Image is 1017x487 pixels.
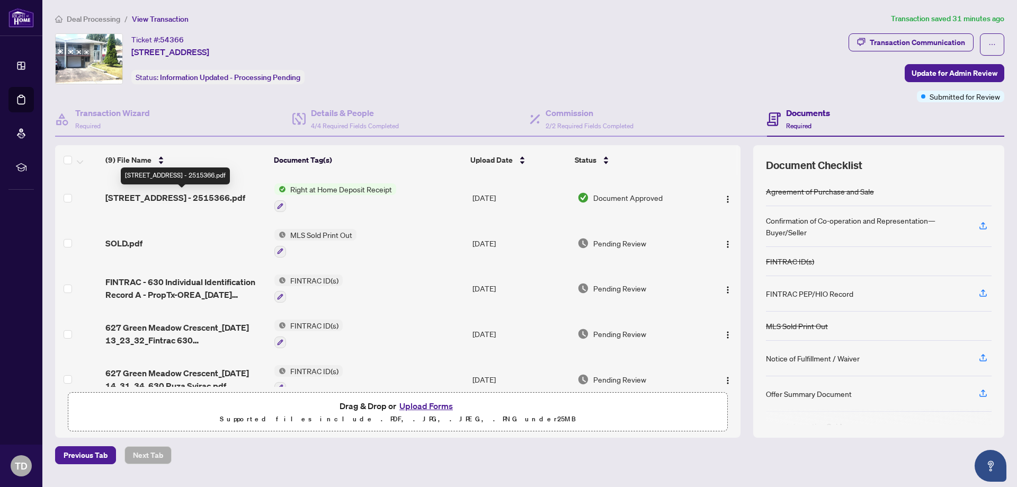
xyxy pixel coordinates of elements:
[105,191,245,204] span: [STREET_ADDRESS] - 2515366.pdf
[466,145,570,175] th: Upload Date
[286,229,356,241] span: MLS Sold Print Out
[575,154,596,166] span: Status
[274,365,286,377] img: Status Icon
[68,393,727,432] span: Drag & Drop orUpload FormsSupported files include .PDF, .JPG, .JPEG, .PNG under25MB
[724,286,732,294] img: Logo
[274,229,356,258] button: Status IconMLS Sold Print Out
[105,367,266,392] span: 627 Green Meadow Crescent_[DATE] 14_31_34_630 Ruza Svirac.pdf
[160,35,184,45] span: 54366
[786,122,811,130] span: Required
[786,107,830,119] h4: Documents
[766,215,966,238] div: Confirmation of Co-operation and Representation—Buyer/Seller
[274,320,343,348] button: Status IconFINTRAC ID(s)
[577,282,589,294] img: Document Status
[570,145,701,175] th: Status
[577,328,589,340] img: Document Status
[724,195,732,203] img: Logo
[131,70,305,84] div: Status:
[105,276,266,301] span: FINTRAC - 630 Individual Identification Record A - PropTx-OREA_[DATE] 14_53_18_630 Smilja Svirac.pdf
[56,34,122,84] img: IMG-W12336226_1.jpg
[274,275,343,303] button: Status IconFINTRAC ID(s)
[593,328,646,340] span: Pending Review
[577,237,589,249] img: Document Status
[132,14,189,24] span: View Transaction
[311,107,399,119] h4: Details & People
[468,311,573,357] td: [DATE]
[719,280,736,297] button: Logo
[546,107,634,119] h4: Commission
[766,388,852,400] div: Offer Summary Document
[468,220,573,266] td: [DATE]
[105,321,266,347] span: 627 Green Meadow Crescent_[DATE] 13_23_32_Fintrac 630 [PERSON_NAME].pdf
[870,34,965,51] div: Transaction Communication
[988,41,996,48] span: ellipsis
[64,447,108,464] span: Previous Tab
[105,237,142,250] span: SOLD.pdf
[274,275,286,286] img: Status Icon
[905,64,1004,82] button: Update for Admin Review
[766,185,874,197] div: Agreement of Purchase and Sale
[577,192,589,203] img: Document Status
[121,167,230,184] div: [STREET_ADDRESS] - 2515366.pdf
[546,122,634,130] span: 2/2 Required Fields Completed
[274,183,396,212] button: Status IconRight at Home Deposit Receipt
[311,122,399,130] span: 4/4 Required Fields Completed
[15,458,28,473] span: TD
[55,15,63,23] span: home
[593,192,663,203] span: Document Approved
[274,320,286,331] img: Status Icon
[766,288,853,299] div: FINTRAC PEP/HIO Record
[470,154,513,166] span: Upload Date
[766,320,828,332] div: MLS Sold Print Out
[286,320,343,331] span: FINTRAC ID(s)
[124,446,172,464] button: Next Tab
[286,365,343,377] span: FINTRAC ID(s)
[75,413,721,426] p: Supported files include .PDF, .JPG, .JPEG, .PNG under 25 MB
[724,331,732,339] img: Logo
[160,73,300,82] span: Information Updated - Processing Pending
[593,237,646,249] span: Pending Review
[912,65,997,82] span: Update for Admin Review
[766,352,860,364] div: Notice of Fulfillment / Waiver
[55,446,116,464] button: Previous Tab
[719,325,736,342] button: Logo
[719,189,736,206] button: Logo
[274,365,343,394] button: Status IconFINTRAC ID(s)
[274,183,286,195] img: Status Icon
[286,275,343,286] span: FINTRAC ID(s)
[891,13,1004,25] article: Transaction saved 31 minutes ago
[286,183,396,195] span: Right at Home Deposit Receipt
[131,46,209,58] span: [STREET_ADDRESS]
[468,175,573,220] td: [DATE]
[8,8,34,28] img: logo
[105,154,151,166] span: (9) File Name
[593,374,646,385] span: Pending Review
[577,374,589,385] img: Document Status
[724,376,732,385] img: Logo
[593,282,646,294] span: Pending Review
[468,266,573,312] td: [DATE]
[975,450,1006,482] button: Open asap
[124,13,128,25] li: /
[719,235,736,252] button: Logo
[131,33,184,46] div: Ticket #:
[270,145,466,175] th: Document Tag(s)
[766,158,862,173] span: Document Checklist
[396,399,456,413] button: Upload Forms
[340,399,456,413] span: Drag & Drop or
[274,229,286,241] img: Status Icon
[766,255,814,267] div: FINTRAC ID(s)
[930,91,1000,102] span: Submitted for Review
[67,14,120,24] span: Deal Processing
[719,371,736,388] button: Logo
[101,145,270,175] th: (9) File Name
[75,107,150,119] h4: Transaction Wizard
[849,33,974,51] button: Transaction Communication
[468,357,573,402] td: [DATE]
[724,240,732,249] img: Logo
[75,122,101,130] span: Required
